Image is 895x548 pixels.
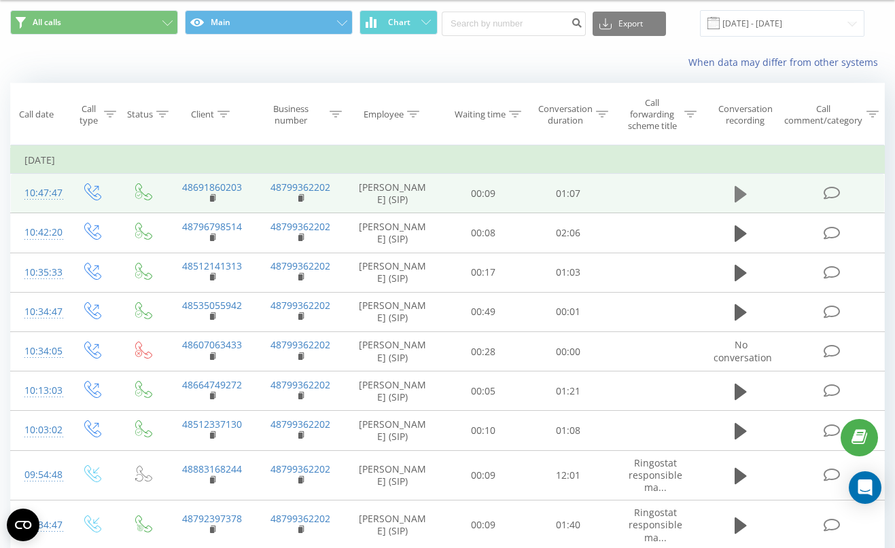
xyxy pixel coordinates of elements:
td: [PERSON_NAME] (SIP) [345,174,441,213]
td: 00:09 [440,450,526,500]
a: 48799362202 [270,220,330,233]
div: Employee [364,109,404,120]
td: [PERSON_NAME] (SIP) [345,213,441,253]
span: All calls [33,17,61,28]
a: 48799362202 [270,338,330,351]
a: 48799362202 [270,378,330,391]
div: 09:34:47 [24,512,52,538]
div: 10:13:03 [24,378,52,404]
a: 48799362202 [270,462,330,475]
td: 00:10 [440,411,526,450]
td: 00:49 [440,292,526,331]
a: 48607063433 [182,338,242,351]
button: Main [185,10,353,35]
span: Chart [388,18,410,27]
a: 48799362202 [270,512,330,525]
td: 01:03 [526,253,612,292]
td: [PERSON_NAME] (SIP) [345,292,441,331]
a: 48512337130 [182,418,242,431]
div: Call forwarding scheme title [623,97,681,132]
a: 48512141313 [182,259,242,272]
td: [PERSON_NAME] (SIP) [345,332,441,371]
div: Client [191,109,214,120]
div: Open Intercom Messenger [849,471,881,504]
div: Business number [256,103,326,126]
div: 10:42:20 [24,219,52,246]
div: Conversation recording [712,103,779,126]
a: 48691860203 [182,181,242,194]
td: 12:01 [526,450,612,500]
div: Waiting time [455,109,506,120]
div: 10:03:02 [24,417,52,443]
button: Open CMP widget [7,509,39,541]
td: 00:08 [440,213,526,253]
div: 10:34:05 [24,338,52,365]
input: Search by number [442,12,586,36]
td: 00:00 [526,332,612,371]
td: [PERSON_NAME] (SIP) [345,411,441,450]
td: 00:28 [440,332,526,371]
a: 48799362202 [270,259,330,272]
td: 00:05 [440,371,526,411]
td: 01:08 [526,411,612,450]
td: 00:01 [526,292,612,331]
td: 02:06 [526,213,612,253]
a: 48799362202 [270,299,330,312]
a: 48796798514 [182,220,242,233]
a: When data may differ from other systems [688,56,885,69]
a: 48535055942 [182,299,242,312]
a: 48664749272 [182,378,242,391]
div: 10:47:47 [24,180,52,206]
td: [PERSON_NAME] (SIP) [345,450,441,500]
button: Chart [359,10,438,35]
td: 01:07 [526,174,612,213]
div: Call type [77,103,101,126]
td: 00:17 [440,253,526,292]
a: 48799362202 [270,181,330,194]
span: Ringostat responsible ma... [629,456,682,494]
td: 01:21 [526,371,612,411]
button: All calls [10,10,178,35]
a: 48792397378 [182,512,242,525]
span: Ringostat responsible ma... [629,506,682,543]
td: [PERSON_NAME] (SIP) [345,371,441,411]
td: 00:09 [440,174,526,213]
div: Conversation duration [538,103,593,126]
div: Status [127,109,153,120]
div: Call comment/category [784,103,863,126]
td: [DATE] [11,147,885,174]
a: 48799362202 [270,418,330,431]
td: [PERSON_NAME] (SIP) [345,253,441,292]
div: 09:54:48 [24,462,52,488]
div: 10:35:33 [24,259,52,286]
div: Call date [19,109,54,120]
div: 10:34:47 [24,299,52,325]
span: No conversation [714,338,772,363]
a: 48883168244 [182,462,242,475]
button: Export [593,12,666,36]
